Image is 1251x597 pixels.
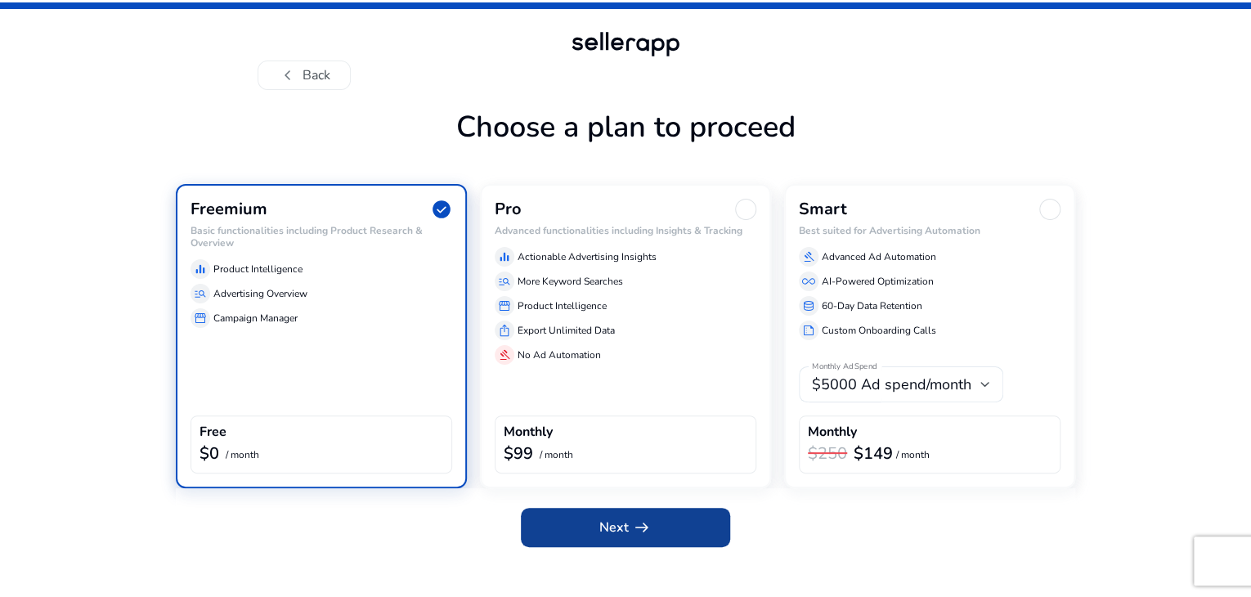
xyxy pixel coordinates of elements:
p: / month [540,450,573,460]
h3: Freemium [191,200,267,219]
h3: Pro [495,200,522,219]
p: Product Intelligence [518,298,607,313]
h3: Smart [799,200,847,219]
p: No Ad Automation [518,348,601,362]
h4: Monthly [808,424,857,440]
h4: Monthly [504,424,553,440]
span: manage_search [194,287,207,300]
span: arrow_right_alt [632,518,652,537]
h1: Choose a plan to proceed [176,110,1075,184]
span: chevron_left [278,65,298,85]
p: More Keyword Searches [518,274,623,289]
button: chevron_leftBack [258,61,351,90]
h4: Free [200,424,226,440]
p: / month [226,450,259,460]
h6: Advanced functionalities including Insights & Tracking [495,225,756,236]
mat-label: Monthly Ad Spend [812,361,877,373]
span: gavel [498,348,511,361]
span: storefront [194,312,207,325]
p: AI-Powered Optimization [822,274,934,289]
h6: Basic functionalities including Product Research & Overview [191,225,452,249]
p: Product Intelligence [213,262,303,276]
span: all_inclusive [802,275,815,288]
p: Export Unlimited Data [518,323,615,338]
span: Next [599,518,652,537]
h3: $250 [808,444,847,464]
span: database [802,299,815,312]
button: Nextarrow_right_alt [521,508,730,547]
span: storefront [498,299,511,312]
span: gavel [802,250,815,263]
p: Actionable Advertising Insights [518,249,657,264]
span: equalizer [194,263,207,276]
span: check_circle [431,199,452,220]
span: equalizer [498,250,511,263]
p: Campaign Manager [213,311,298,325]
h6: Best suited for Advertising Automation [799,225,1060,236]
p: 60-Day Data Retention [822,298,922,313]
span: manage_search [498,275,511,288]
span: $5000 Ad spend/month [812,375,971,394]
p: Advanced Ad Automation [822,249,936,264]
span: ios_share [498,324,511,337]
p: Advertising Overview [213,286,307,301]
p: / month [896,450,930,460]
p: Custom Onboarding Calls [822,323,936,338]
b: $99 [504,442,533,465]
b: $0 [200,442,219,465]
span: summarize [802,324,815,337]
b: $149 [854,442,893,465]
